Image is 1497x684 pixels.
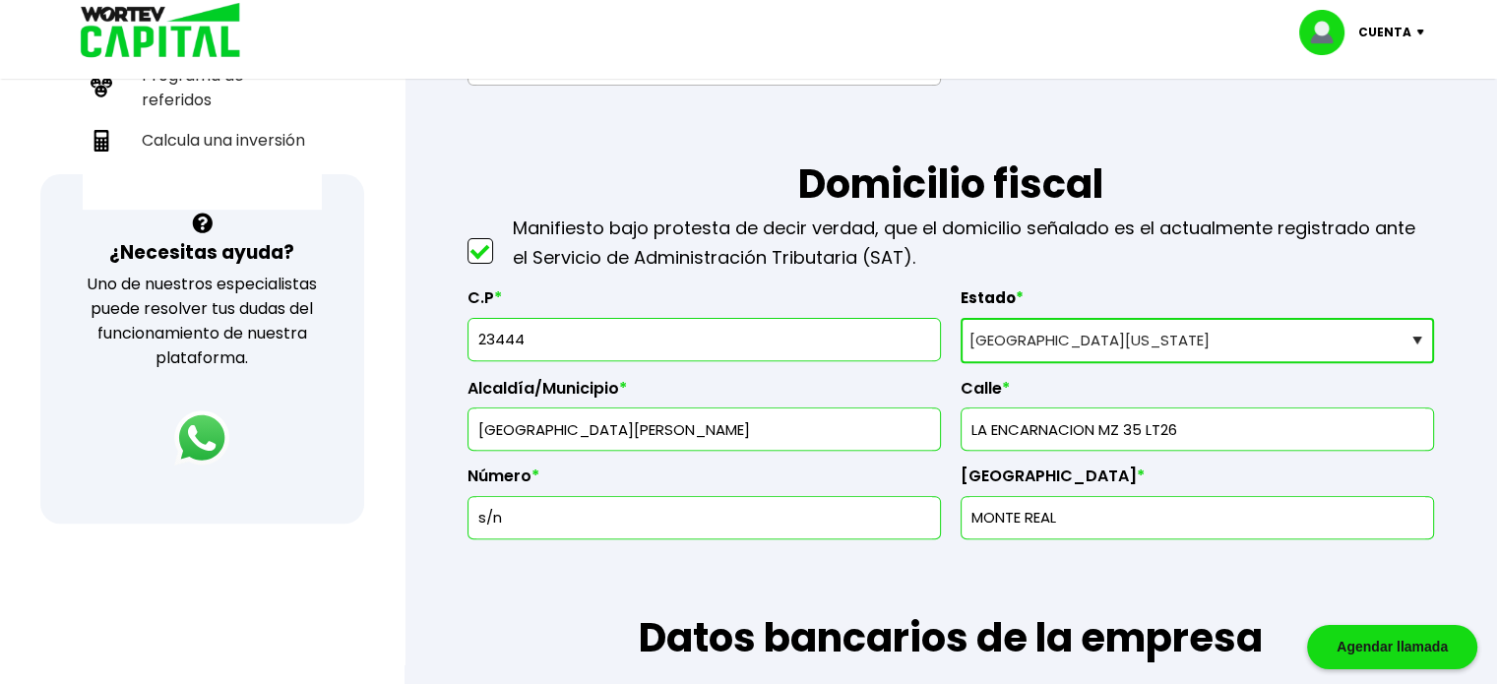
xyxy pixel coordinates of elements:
[174,410,229,466] img: logos_whatsapp-icon.242b2217.svg
[83,120,322,160] a: Calcula una inversión
[1358,18,1411,47] p: Cuenta
[109,238,294,267] h3: ¿Necesitas ayuda?
[468,539,1434,667] h1: Datos bancarios de la empresa
[513,214,1434,273] p: Manifiesto bajo protesta de decir verdad, que el domicilio señalado es el actualmente registrado ...
[961,288,1434,318] label: Estado
[83,55,322,120] a: Programa de referidos
[91,130,112,152] img: calculadora-icon.17d418c4.svg
[961,466,1434,496] label: [GEOGRAPHIC_DATA]
[468,288,941,318] label: C.P
[961,379,1434,408] label: Calle
[1411,30,1438,35] img: icon-down
[66,272,339,370] p: Uno de nuestros especialistas puede resolver tus dudas del funcionamiento de nuestra plataforma.
[1307,625,1477,669] div: Agendar llamada
[91,77,112,98] img: recomiendanos-icon.9b8e9327.svg
[1299,10,1358,55] img: profile-image
[468,466,941,496] label: Número
[468,86,1434,214] h1: Domicilio fiscal
[468,379,941,408] label: Alcaldía/Municipio
[476,408,932,450] input: Alcaldía o Municipio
